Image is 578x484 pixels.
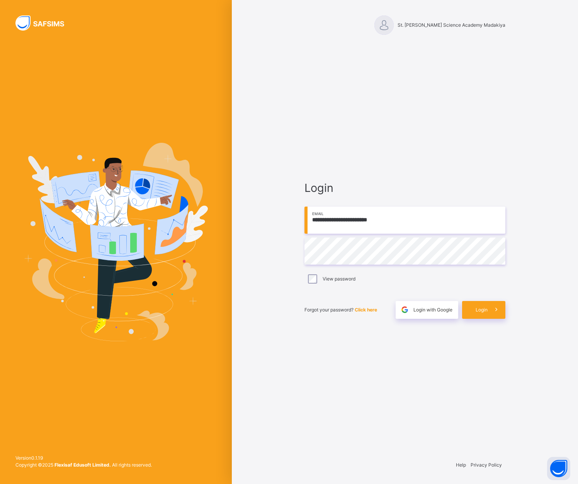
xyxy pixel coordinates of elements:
span: Login [476,306,488,313]
span: Login [304,180,505,196]
span: Login with Google [413,306,452,313]
img: Hero Image [24,143,208,341]
button: Open asap [547,457,570,480]
strong: Flexisaf Edusoft Limited. [54,462,111,468]
span: St. [PERSON_NAME] Science Academy Madakiya [398,22,505,29]
label: View password [323,275,355,282]
span: Forgot your password? [304,307,377,313]
span: Version 0.1.19 [15,455,152,462]
img: SAFSIMS Logo [15,15,73,31]
a: Click here [355,307,377,313]
a: Help [456,462,466,468]
a: Privacy Policy [471,462,502,468]
span: Copyright © 2025 All rights reserved. [15,462,152,468]
img: google.396cfc9801f0270233282035f929180a.svg [400,305,409,314]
